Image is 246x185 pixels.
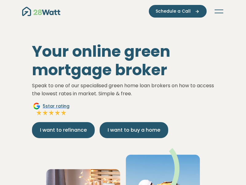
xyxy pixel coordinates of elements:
h1: Your online green mortgage broker [32,42,214,79]
span: I want to buy a home [108,126,160,134]
button: Schedule a Call [149,5,207,18]
img: Full star [48,110,54,116]
img: 28Watt [22,7,60,16]
button: I want to buy a home [100,122,168,138]
img: Full star [61,110,67,116]
img: Google [33,102,40,110]
a: Google5star ratingFull starFull starFull starFull starFull star [32,102,70,117]
button: Toggle navigation [214,8,224,14]
p: Speak to one of our specialised green home loan brokers on how to access the lowest rates in mark... [32,82,214,97]
nav: Main navigation [22,5,224,18]
img: Full star [36,110,42,116]
button: I want to refinance [32,122,95,138]
span: Schedule a Call [156,8,191,14]
img: Full star [54,110,61,116]
img: Full star [42,110,48,116]
span: 5 star rating [43,103,69,109]
span: I want to refinance [40,126,87,134]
